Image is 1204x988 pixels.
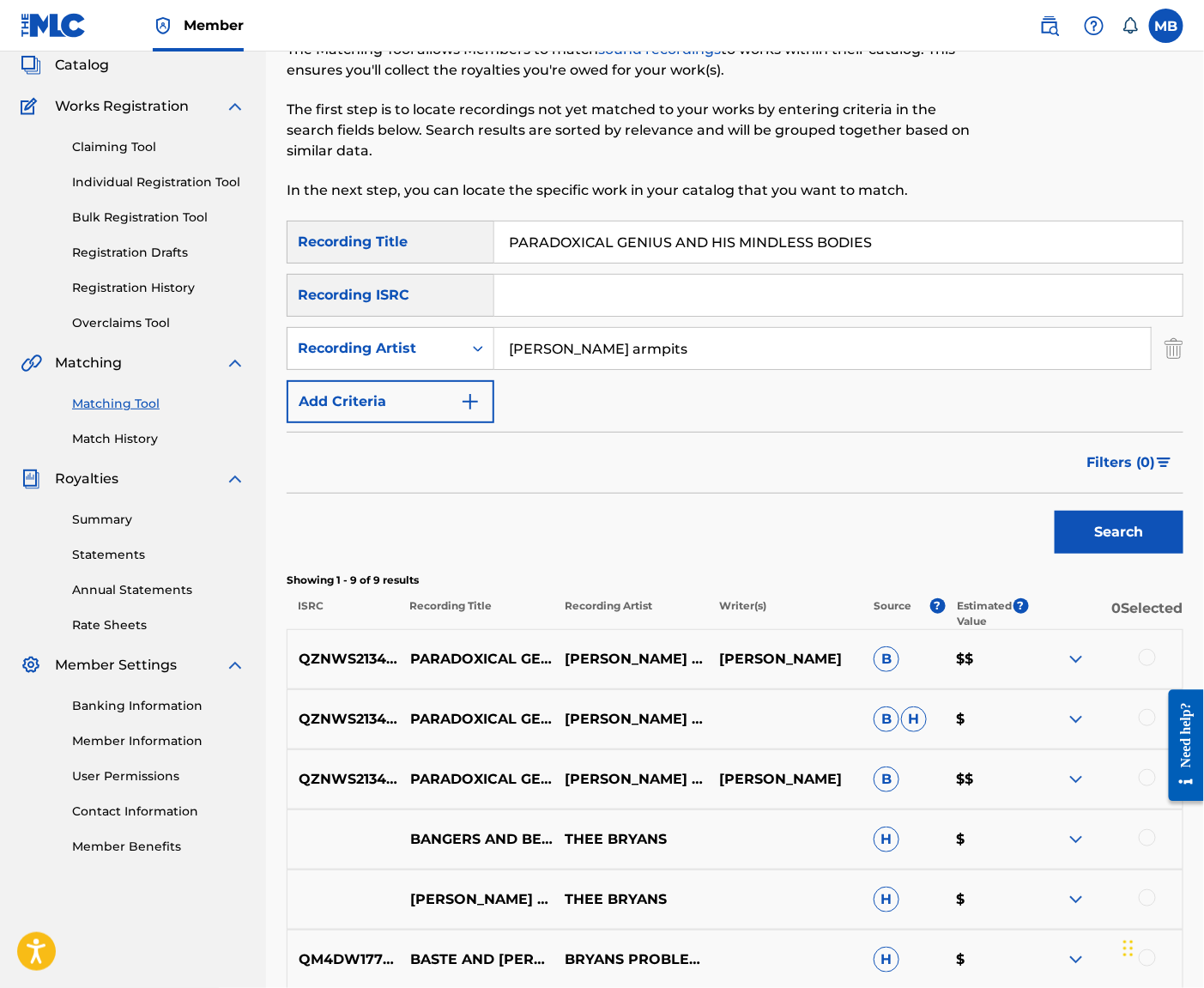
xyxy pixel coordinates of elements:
img: expand [225,469,245,489]
a: Bulk Registration Tool [72,209,245,227]
img: Top Rightsholder [153,15,173,36]
p: THEE BRYANS [554,889,708,910]
p: Source [874,598,911,629]
img: help [1084,15,1104,36]
a: Overclaims Tool [72,314,245,332]
p: $ [945,949,1028,970]
p: $ [945,889,1028,910]
img: Royalties [21,469,41,489]
a: Member Information [72,732,245,750]
div: Chat Widget [1118,906,1204,988]
span: H [874,887,899,912]
p: The Matching Tool allows Members to match to works within their catalog. This ensures you'll coll... [287,39,977,81]
iframe: Resource Center [1157,671,1204,820]
img: expand [225,96,245,117]
div: Help [1077,9,1111,43]
a: Annual Statements [72,581,245,599]
img: expand [1066,709,1086,730]
a: Individual Registration Tool [72,173,245,191]
a: Registration History [72,279,245,297]
img: search [1039,15,1060,36]
a: Banking Information [72,697,245,715]
p: 0 Selected [1029,598,1183,629]
img: expand [1066,829,1086,850]
a: Rate Sheets [72,616,245,634]
img: expand [1066,949,1086,970]
a: User Permissions [72,767,245,785]
span: B [874,706,899,732]
a: Registration Drafts [72,244,245,262]
span: H [874,947,899,973]
span: ? [1013,598,1029,614]
span: Works Registration [55,96,189,117]
button: Search [1055,511,1183,554]
a: Match History [72,430,245,448]
img: expand [1066,769,1086,790]
span: Member [184,15,244,35]
p: BASTE AND [PERSON_NAME] [399,949,554,970]
div: Recording Artist [298,338,452,359]
button: Add Criteria [287,380,494,423]
p: [PERSON_NAME] ARMPITS [554,769,708,790]
a: CatalogCatalog [21,55,109,76]
p: PARADOXICAL GENIUS AND HIS MINDLESS BODIES [399,769,554,790]
div: Drag [1123,923,1134,974]
p: $$ [945,649,1028,670]
p: QM4DW1771675 [287,949,399,970]
a: Public Search [1032,9,1067,43]
span: Catalog [55,55,109,76]
p: QZNWS2134503 [287,769,399,790]
p: PARADOXICAL GENIUS AND HIS MINDLESS BODIES [399,709,554,730]
p: The first step is to locate recordings not yet matched to your works by entering criteria in the ... [287,100,977,161]
a: Contact Information [72,803,245,821]
span: Royalties [55,469,118,489]
img: filter [1157,458,1171,468]
p: [PERSON_NAME] ARMPITS [554,709,708,730]
img: Catalog [21,55,41,76]
img: Works Registration [21,96,43,117]
p: [PERSON_NAME] ARMPITS [554,649,708,670]
img: MLC Logo [21,13,87,38]
img: expand [225,655,245,676]
img: Member Settings [21,655,41,676]
p: $ [945,829,1028,850]
p: $$ [945,769,1028,790]
a: Member Benefits [72,838,245,856]
span: B [874,646,899,672]
div: Notifications [1122,17,1139,34]
button: Filters (0) [1076,441,1183,484]
div: User Menu [1149,9,1183,43]
p: In the next step, you can locate the specific work in your catalog that you want to match. [287,180,977,201]
img: expand [225,353,245,373]
p: Recording Title [398,598,553,629]
p: $ [945,709,1028,730]
p: [PERSON_NAME] AND [GEOGRAPHIC_DATA] [399,889,554,910]
form: Search Form [287,221,1183,562]
img: 9d2ae6d4665cec9f34b9.svg [460,391,481,412]
p: THEE BRYANS [554,829,708,850]
img: expand [1066,889,1086,910]
span: H [901,706,927,732]
span: Member Settings [55,655,177,676]
a: Claiming Tool [72,138,245,156]
p: PARADOXICAL GENIUS AND HIS MINDLESS BODIES [399,649,554,670]
span: Matching [55,353,122,373]
img: expand [1066,649,1086,670]
p: Recording Artist [554,598,708,629]
span: ? [930,598,946,614]
img: Delete Criterion [1165,327,1183,370]
p: Estimated Value [957,598,1013,629]
p: [PERSON_NAME] [708,649,862,670]
p: [PERSON_NAME] [708,769,862,790]
span: B [874,767,899,792]
p: Showing 1 - 9 of 9 results [287,573,1183,588]
a: Statements [72,546,245,564]
p: BRYANS PROBLEMS [554,949,708,970]
p: QZNWS2134503 [287,649,399,670]
span: Filters ( 0 ) [1086,452,1156,473]
img: Matching [21,353,42,373]
p: Writer(s) [708,598,862,629]
a: Matching Tool [72,395,245,413]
